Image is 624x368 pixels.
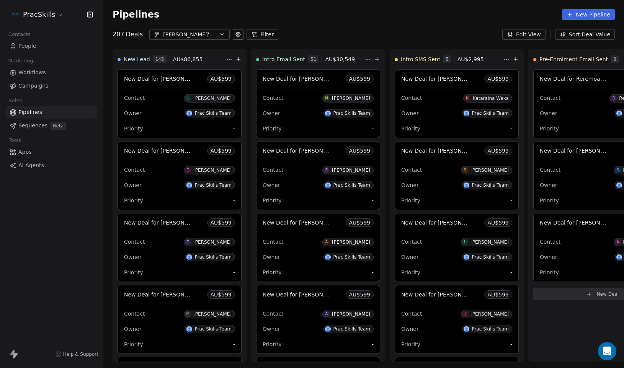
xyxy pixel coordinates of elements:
span: - [233,269,235,276]
span: Contact [540,239,560,245]
a: Workflows [6,66,97,79]
div: New Deal for [PERSON_NAME]AU$599ContactJ[PERSON_NAME]OwnerPPrac Skills TeamPriority- [118,69,242,138]
img: P [464,254,469,260]
a: Pipelines [6,106,97,119]
span: - [233,197,235,204]
span: AU$ 599 [349,75,370,83]
span: Owner [124,110,142,116]
div: Prac Skills Team [472,182,509,188]
a: People [6,40,97,52]
span: Owner [124,182,142,188]
div: [PERSON_NAME] [332,168,370,173]
span: New Deal for [PERSON_NAME] [540,147,621,154]
div: Prac Skills Team [333,254,370,260]
span: New Deal for [PERSON_NAME] [401,147,482,154]
img: P [325,326,331,332]
span: - [510,125,512,132]
span: New Deal for [PERSON_NAME] [263,147,343,154]
div: Prac Skills Team [333,326,370,332]
span: New Deal for [PERSON_NAME] [540,219,621,226]
span: AU$ 599 [211,291,232,298]
span: Priority [263,197,282,204]
img: P [325,111,331,116]
span: Owner [540,182,557,188]
div: New Deal for [PERSON_NAME]AU$599ContactT[PERSON_NAME]OwnerPPrac Skills TeamPriority- [118,213,242,282]
span: PracSkills [23,10,56,20]
span: Marketing [5,55,36,67]
span: 3 [611,55,619,63]
span: Owner [263,326,280,332]
span: Apps [18,148,32,156]
span: Owner [263,182,280,188]
div: New Deal for [PERSON_NAME]AU$599ContactJ[PERSON_NAME]OwnerPPrac Skills TeamPriority- [395,285,519,354]
span: Intro SMS Sent [401,55,440,63]
button: New Pipeline [562,9,615,20]
span: Priority [124,125,143,132]
span: AU$ 599 [488,75,509,83]
span: - [510,197,512,204]
span: Owner [401,254,419,260]
span: New Deal for [PERSON_NAME] [124,219,205,226]
span: Owner [540,110,557,116]
a: AI Agents [6,159,97,172]
span: AU$ 30,549 [325,55,355,63]
div: S [464,167,466,173]
div: New Deal for [PERSON_NAME]AU$599ContactA[PERSON_NAME]OwnerPPrac Skills TeamPriority- [256,285,380,354]
span: - [372,197,374,204]
div: Prac Skills Team [194,326,232,332]
span: Pre-Enrolment Email Sent [539,55,608,63]
span: Contact [124,239,145,245]
button: Edit View [502,29,546,40]
div: S [616,167,619,173]
span: New Deal for [PERSON_NAME] [263,291,343,298]
span: Contact [540,167,560,173]
span: New Deal for [PERSON_NAME] [401,291,482,298]
span: Owner [401,182,419,188]
span: New Deal for [PERSON_NAME] [124,291,205,298]
span: Contact [263,167,283,173]
div: Prac Skills Team [472,111,509,116]
img: P [616,254,622,260]
div: Prac Skills Team [333,111,370,116]
div: New Deal for [PERSON_NAME]AU$599ContactD[PERSON_NAME]OwnerPPrac Skills TeamPriority- [118,141,242,210]
div: E [325,167,328,173]
div: N [325,95,328,101]
div: Intro Email Sent51AU$30,549 [256,49,363,69]
div: J [187,95,188,101]
span: AU$ 86,855 [173,55,203,63]
span: New Deal for [PERSON_NAME] [263,75,343,82]
div: New Deal for [PERSON_NAME]AU$599ContactL[PERSON_NAME]OwnerPPrac Skills TeamPriority- [395,213,519,282]
div: Prac Skills Team [194,182,232,188]
span: Contact [263,95,283,101]
span: Priority [124,341,143,347]
span: New Deal for [PERSON_NAME] [263,219,343,226]
span: AU$ 599 [211,147,232,155]
span: People [18,42,36,50]
span: Priority [540,125,559,132]
span: AU$ 599 [211,219,232,226]
img: PracSkills%20Email%20Display%20Picture.png [11,10,20,19]
span: New Deal [597,291,619,297]
span: Priority [263,341,282,347]
div: J [464,311,466,317]
div: [PERSON_NAME] [193,311,232,317]
div: New Deal for [PERSON_NAME]AU$599ContactN[PERSON_NAME]OwnerPPrac Skills TeamPriority- [256,69,380,138]
div: 207 [113,30,143,39]
span: - [233,125,235,132]
span: Contact [124,167,145,173]
span: Owner [401,326,419,332]
a: SequencesBeta [6,119,97,132]
div: Prac Skills Team [333,182,370,188]
button: Sort: Deal Value [555,29,615,40]
span: Contact [124,311,145,317]
img: P [464,111,469,116]
span: New Deal for [PERSON_NAME] [401,219,482,226]
span: Priority [263,125,282,132]
div: A [325,311,328,317]
span: AU$ 2,995 [457,55,484,63]
img: P [186,111,192,116]
div: Prac Skills Team [472,254,509,260]
div: New Deal for [PERSON_NAME]AU$599ContactE[PERSON_NAME]OwnerPPrac Skills TeamPriority- [256,141,380,210]
span: Intro Email Sent [262,55,305,63]
div: Kataraina Waka [473,96,509,101]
